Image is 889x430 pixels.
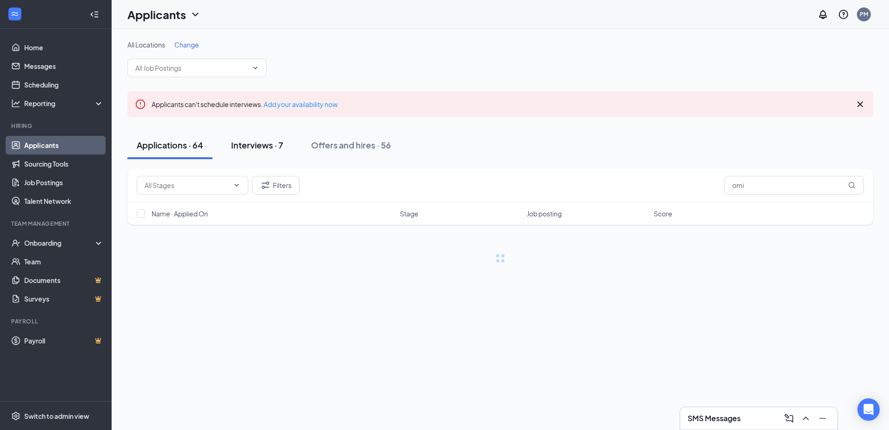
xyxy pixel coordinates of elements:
[848,181,856,189] svg: MagnifyingGlass
[654,209,672,218] span: Score
[311,139,391,151] div: Offers and hires · 56
[860,10,868,18] div: PM
[24,252,104,271] a: Team
[857,398,880,421] div: Open Intercom Messenger
[11,317,102,325] div: Payroll
[24,38,104,57] a: Home
[137,139,203,151] div: Applications · 64
[798,411,813,426] button: ChevronUp
[135,99,146,110] svg: Error
[24,238,96,248] div: Onboarding
[260,180,271,191] svg: Filter
[24,411,89,421] div: Switch to admin view
[11,99,20,108] svg: Analysis
[527,209,562,218] span: Job posting
[24,192,104,210] a: Talent Network
[817,9,829,20] svg: Notifications
[24,271,104,289] a: DocumentsCrown
[11,411,20,421] svg: Settings
[90,10,99,19] svg: Collapse
[400,209,418,218] span: Stage
[135,63,248,73] input: All Job Postings
[688,413,741,423] h3: SMS Messages
[127,7,186,22] h1: Applicants
[145,180,229,190] input: All Stages
[815,411,830,426] button: Minimize
[724,176,864,195] input: Search in applications
[10,9,20,19] svg: WorkstreamLogo
[174,40,199,49] span: Change
[24,75,104,94] a: Scheduling
[11,122,102,130] div: Hiring
[817,413,828,424] svg: Minimize
[24,57,104,75] a: Messages
[233,181,240,189] svg: ChevronDown
[152,100,338,108] span: Applicants can't schedule interviews.
[24,136,104,155] a: Applicants
[855,99,866,110] svg: Cross
[152,209,208,218] span: Name · Applied On
[24,173,104,192] a: Job Postings
[252,64,259,72] svg: ChevronDown
[190,9,201,20] svg: ChevronDown
[24,331,104,350] a: PayrollCrown
[800,413,811,424] svg: ChevronUp
[783,413,795,424] svg: ComposeMessage
[127,40,165,49] span: All Locations
[24,99,104,108] div: Reporting
[264,100,338,108] a: Add your availability now
[11,220,102,228] div: Team Management
[11,238,20,248] svg: UserCheck
[24,289,104,308] a: SurveysCrown
[24,155,104,173] a: Sourcing Tools
[782,411,796,426] button: ComposeMessage
[838,9,849,20] svg: QuestionInfo
[231,139,283,151] div: Interviews · 7
[252,176,299,195] button: Filter Filters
